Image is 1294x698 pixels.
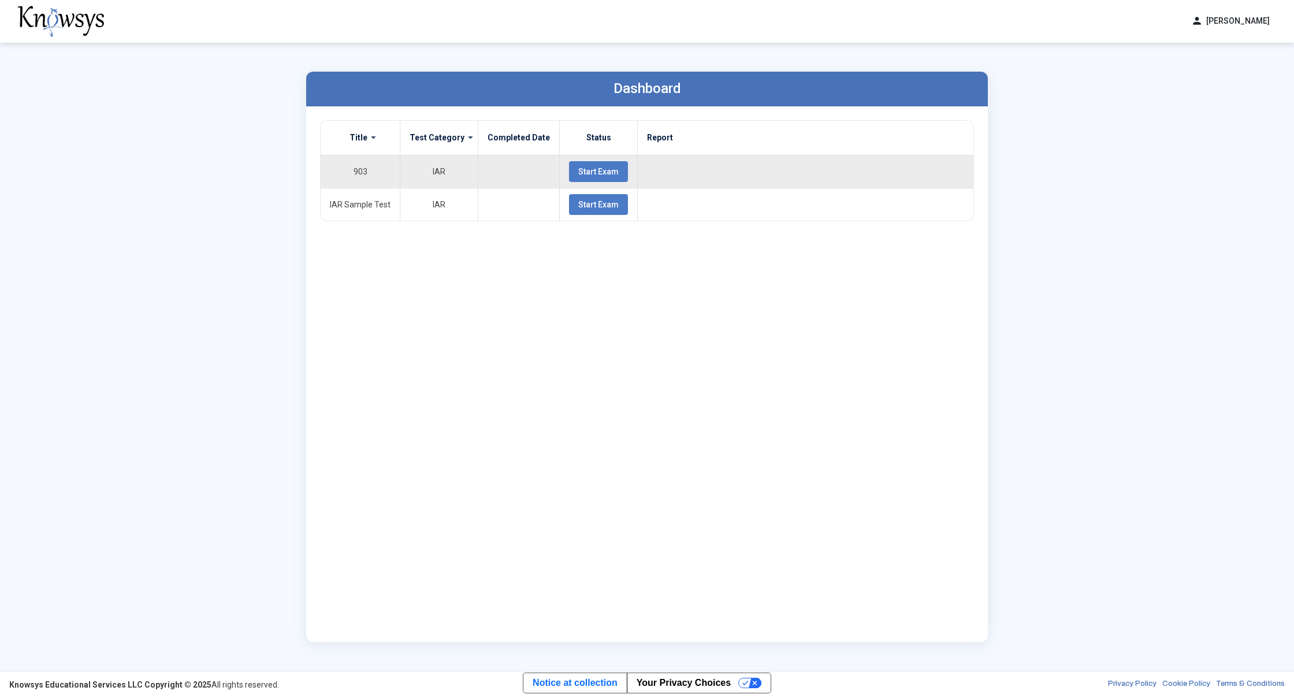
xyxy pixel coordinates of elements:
[578,167,619,176] span: Start Exam
[9,680,211,689] strong: Knowsys Educational Services LLC Copyright © 2025
[627,673,771,693] button: Your Privacy Choices
[1108,679,1157,690] a: Privacy Policy
[321,188,400,221] td: IAR Sample Test
[321,155,400,188] td: 903
[1191,15,1203,27] span: person
[1216,679,1285,690] a: Terms & Conditions
[410,132,464,143] label: Test Category
[9,679,279,690] div: All rights reserved.
[349,132,367,143] label: Title
[1162,679,1210,690] a: Cookie Policy
[560,121,638,155] th: Status
[569,194,628,215] button: Start Exam
[569,161,628,182] button: Start Exam
[638,121,974,155] th: Report
[400,188,478,221] td: IAR
[400,155,478,188] td: IAR
[488,132,550,143] label: Completed Date
[1184,12,1277,31] button: person[PERSON_NAME]
[17,6,104,37] img: knowsys-logo.png
[523,673,627,693] a: Notice at collection
[578,200,619,209] span: Start Exam
[613,80,681,96] label: Dashboard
